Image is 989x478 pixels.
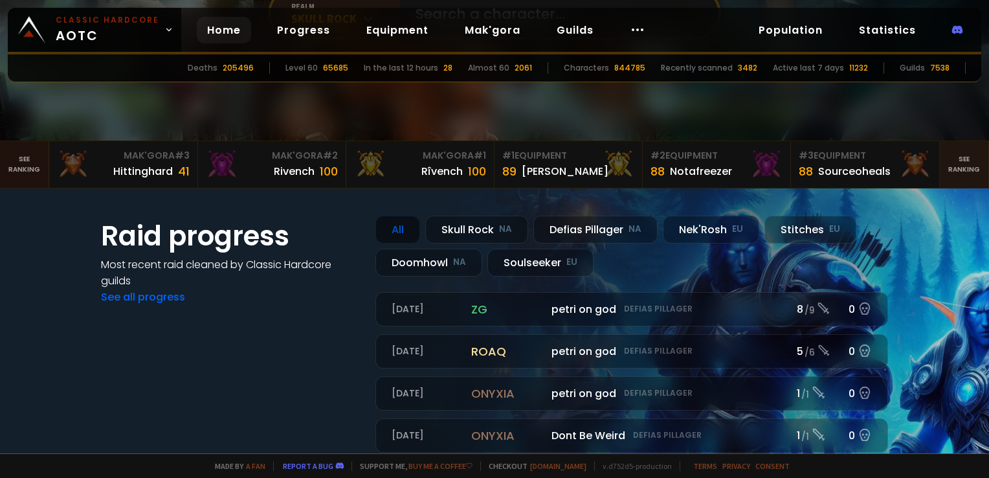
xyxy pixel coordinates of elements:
[283,461,333,471] a: Report a bug
[584,385,678,402] span: Sourceoheals
[500,389,517,402] small: 66k
[650,149,783,163] div: Equipment
[634,343,698,359] span: Rubie
[267,17,340,43] a: Progress
[175,149,190,162] span: # 3
[375,418,888,453] a: [DATE]onyxiaDont Be WeirdDefias Pillager1 /10
[533,216,658,244] div: Defias Pillager
[671,347,698,359] small: 145.2k
[755,461,790,471] a: Consent
[539,304,567,317] small: 313.3k
[643,141,791,188] a: #2Equipment88Notafreezer
[323,149,338,162] span: # 2
[468,62,509,74] div: Almost 60
[443,62,452,74] div: 28
[693,461,717,471] a: Terms
[480,301,567,317] span: Mullitrash
[223,62,254,74] div: 205496
[421,163,463,179] div: Rîvench
[665,389,678,402] small: 12k
[113,163,173,179] div: Hittinghard
[650,163,665,180] div: 88
[502,149,634,163] div: Equipment
[670,163,732,179] div: Notafreezer
[799,149,931,163] div: Equipment
[849,62,868,74] div: 11232
[799,163,813,180] div: 88
[566,256,577,269] small: EU
[480,385,517,402] span: Hx
[732,223,743,236] small: EU
[799,149,814,162] span: # 3
[480,343,567,359] span: Mullitrash
[818,163,891,179] div: Sourceoheals
[392,429,416,442] small: MVP
[661,62,733,74] div: Recently scanned
[392,303,416,316] small: MVP
[392,387,416,400] small: MVP
[285,62,318,74] div: Level 60
[274,163,315,179] div: Rivench
[57,149,189,163] div: Mak'Gora
[930,62,950,74] div: 7538
[364,62,438,74] div: In the last 12 hours
[487,249,594,277] div: Soulseeker
[628,223,641,236] small: NA
[246,461,265,471] a: a fan
[650,149,665,162] span: # 2
[8,8,181,52] a: Classic HardcoreAOTC
[594,461,672,471] span: v. d752d5 - production
[499,223,512,236] small: NA
[480,427,559,444] span: Yoohtroll
[773,62,844,74] div: Active last 7 days
[454,17,531,43] a: Mak'gora
[474,149,486,162] span: # 1
[351,461,472,471] span: Support me,
[748,17,833,43] a: Population
[375,292,888,326] a: [DATE]zgpetri on godDefias Pillager8 /90
[101,216,360,256] h1: Raid progress
[408,461,472,471] a: Buy me a coffee
[320,163,338,180] div: 100
[346,141,494,188] a: Mak'Gora#1Rîvench100
[291,1,400,11] div: realm
[764,216,856,244] div: Stitches
[900,62,925,74] div: Guilds
[829,223,840,236] small: EU
[392,345,416,358] small: MVP
[536,431,559,444] small: 86.2k
[564,62,609,74] div: Characters
[375,249,482,277] div: Doomhowl
[56,14,159,45] span: AOTC
[685,431,706,444] small: 17.9k
[198,141,346,188] a: Mak'Gora#2Rivench100
[634,301,709,317] span: Clunked
[805,303,854,316] span: See details
[530,461,586,471] a: [DOMAIN_NAME]
[546,17,604,43] a: Guilds
[849,17,926,43] a: Statistics
[515,62,532,74] div: 2061
[425,216,528,244] div: Skull Rock
[940,141,989,188] a: Seeranking
[375,376,888,411] a: [DATE]onyxiapetri on godDefias Pillager1 /10
[197,17,251,43] a: Home
[101,290,185,304] a: See all progress
[522,163,608,179] div: [PERSON_NAME]
[627,427,706,444] span: Pilzyfraud
[375,216,420,244] div: All
[805,345,854,358] span: See details
[56,14,159,26] small: Classic Hardcore
[805,429,854,442] span: See details
[206,149,338,163] div: Mak'Gora
[494,141,643,188] a: #1Equipment89[PERSON_NAME]
[49,141,197,188] a: Mak'Gora#3Hittinghard41
[805,387,854,400] span: See details
[101,256,360,289] h4: Most recent raid cleaned by Classic Hardcore guilds
[188,62,217,74] div: Deaths
[738,62,757,74] div: 3482
[791,141,939,188] a: #3Equipment88Sourceoheals
[685,304,709,317] small: 86.6k
[480,461,586,471] span: Checkout
[502,163,517,180] div: 89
